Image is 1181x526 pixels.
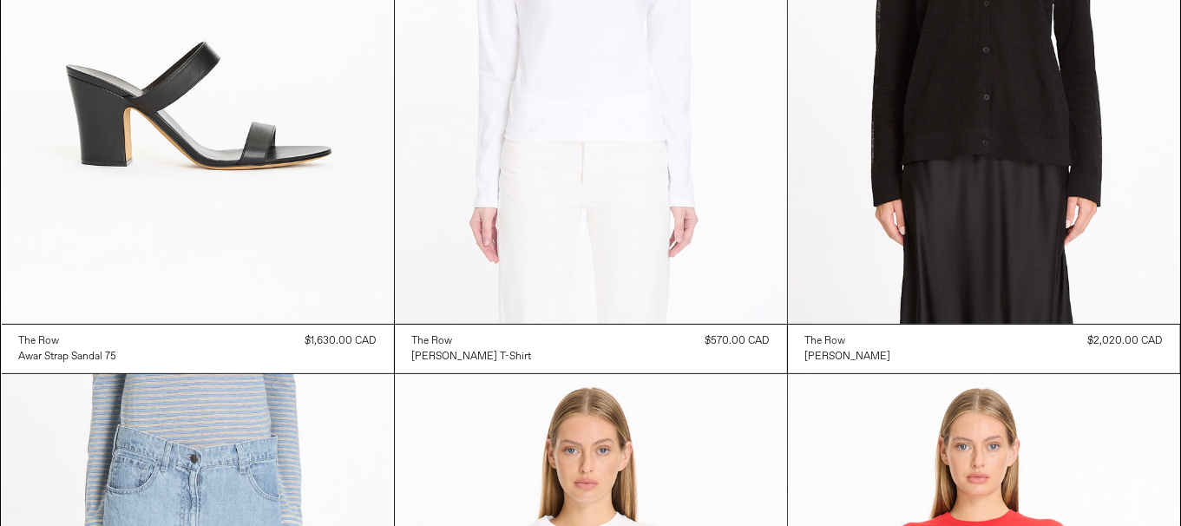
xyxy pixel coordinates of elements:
div: The Row [805,334,846,349]
div: $1,630.00 CAD [305,333,377,349]
div: Awar Strap Sandal 75 [19,350,117,365]
a: [PERSON_NAME] [805,349,891,365]
a: The Row [805,333,891,349]
a: Awar Strap Sandal 75 [19,349,117,365]
div: $570.00 CAD [705,333,770,349]
a: The Row [19,333,117,349]
a: [PERSON_NAME] T-Shirt [412,349,532,365]
a: The Row [412,333,532,349]
div: The Row [412,334,453,349]
div: [PERSON_NAME] [805,350,891,365]
div: The Row [19,334,60,349]
div: [PERSON_NAME] T-Shirt [412,350,532,365]
div: $2,020.00 CAD [1088,333,1163,349]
